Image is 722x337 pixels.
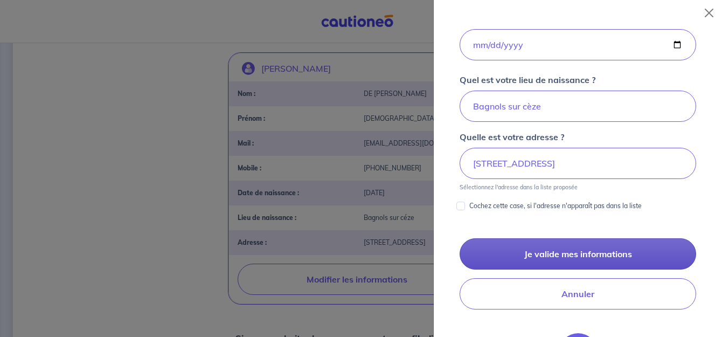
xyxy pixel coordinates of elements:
[460,29,696,60] input: 01/01/1980
[460,73,595,86] p: Quel est votre lieu de naissance ?
[469,200,642,212] p: Cochez cette case, si l'adresse n'apparaît pas dans la liste
[460,238,696,270] button: Je valide mes informations
[460,183,578,191] p: Sélectionnez l'adresse dans la liste proposée
[460,130,564,143] p: Quelle est votre adresse ?
[460,148,696,179] input: 11 rue de la liberté 75000 Paris
[460,278,696,310] button: Annuler
[700,4,718,22] button: Close
[460,91,696,122] input: Paris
